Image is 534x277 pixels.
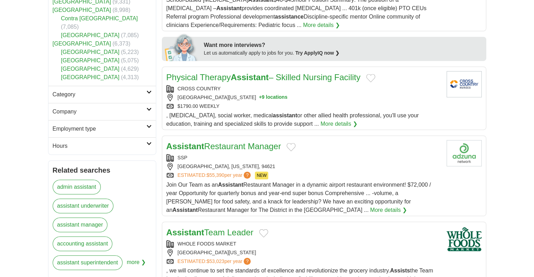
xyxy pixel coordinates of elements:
[204,49,482,57] div: Let us automatically apply to jobs for you.
[61,49,120,55] a: [GEOGRAPHIC_DATA]
[53,108,146,116] h2: Company
[165,33,199,61] img: apply-iq-scientist.png
[303,21,340,29] a: More details ❯
[216,5,242,11] strong: Assistant
[53,199,114,213] a: assistant underwriter
[61,66,120,72] a: [GEOGRAPHIC_DATA]
[259,94,262,101] span: +
[166,72,361,82] a: Physical TherapyAssistant– Skilled Nursing Facility
[166,94,441,101] div: [GEOGRAPHIC_DATA][US_STATE]
[244,258,251,265] span: ?
[53,142,146,150] h2: Hours
[244,172,251,179] span: ?
[259,94,287,101] button: +9 locations
[53,90,146,99] h2: Category
[166,163,441,170] div: [GEOGRAPHIC_DATA], [US_STATE], 94621
[447,140,482,166] img: SSP America logo
[48,120,156,137] a: Employment type
[53,7,111,13] a: [GEOGRAPHIC_DATA]
[366,74,375,82] button: Add to favorite jobs
[255,172,268,179] span: NEW
[206,258,224,264] span: $53,023
[218,182,243,188] strong: Assistant
[275,14,304,20] strong: assistance
[53,217,108,232] a: assistant manager
[121,57,139,63] span: (5,075)
[166,112,419,127] span: , [MEDICAL_DATA], social worker, medical or other allied health professional, you'll use your edu...
[295,50,339,56] a: Try ApplyIQ now ❯
[166,182,431,213] span: Join Our Team as an Restaurant Manager in a dynamic airport restaurant environment! $72,000 / yea...
[166,141,281,151] a: AssistantRestaurant Manager
[53,125,146,133] h2: Employment type
[121,74,139,80] span: (4,313)
[53,236,113,251] a: accounting assistant
[48,86,156,103] a: Category
[121,32,139,38] span: (7,085)
[53,41,111,47] a: [GEOGRAPHIC_DATA]
[204,41,482,49] div: Want more interviews?
[178,86,221,91] a: CROSS COUNTRY
[48,103,156,120] a: Company
[166,228,253,237] a: AssistantTeam Leader
[259,229,268,237] button: Add to favorite jobs
[53,165,152,175] h2: Related searches
[61,74,120,80] a: [GEOGRAPHIC_DATA]
[273,112,297,118] strong: assistant
[113,41,131,47] span: (6,373)
[370,206,407,214] a: More details ❯
[53,255,123,270] a: assistant superintendent
[447,226,482,252] img: Whole Foods Market logo
[172,207,198,213] strong: Assistant
[286,143,296,151] button: Add to favorite jobs
[178,155,187,160] a: SSP
[48,137,156,154] a: Hours
[206,172,224,178] span: $55,390
[121,49,139,55] span: (5,223)
[61,57,120,63] a: [GEOGRAPHIC_DATA]
[231,72,269,82] strong: Assistant
[178,258,252,265] a: ESTIMATED:$53,023per year?
[61,15,138,21] a: Contra [GEOGRAPHIC_DATA]
[61,24,79,30] span: (7,085)
[178,172,252,179] a: ESTIMATED:$55,390per year?
[61,32,120,38] a: [GEOGRAPHIC_DATA]
[121,66,139,72] span: (4,629)
[166,103,441,110] div: $1790.00 WEEKLY
[390,268,410,273] strong: Assists
[127,255,146,274] span: more ❯
[53,180,101,194] a: admin assistant
[166,228,204,237] strong: Assistant
[447,71,482,97] img: Cross Country Nurses logo
[321,120,357,128] a: More details ❯
[178,241,236,247] a: WHOLE FOODS MARKET
[113,7,131,13] span: (8,998)
[166,249,441,256] div: [GEOGRAPHIC_DATA][US_STATE]
[166,141,204,151] strong: Assistant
